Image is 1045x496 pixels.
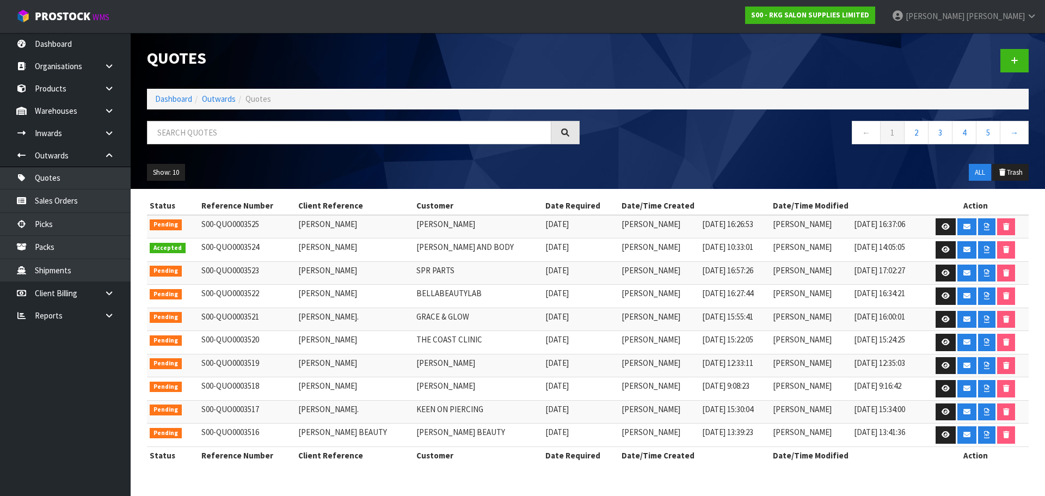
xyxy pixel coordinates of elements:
[150,335,182,346] span: Pending
[699,377,771,401] td: [DATE] 9:08:23
[770,308,851,331] td: [PERSON_NAME]
[770,215,851,238] td: [PERSON_NAME]
[699,331,771,354] td: [DATE] 15:22:05
[699,354,771,377] td: [DATE] 12:33:11
[414,238,543,262] td: [PERSON_NAME] AND BODY
[199,400,296,424] td: S00-QUO0003517
[966,11,1025,21] span: [PERSON_NAME]
[543,446,618,464] th: Date Required
[699,308,771,331] td: [DATE] 15:55:41
[545,288,569,298] span: [DATE]
[751,10,869,20] strong: S00 - RKG SALON SUPPLIES LIMITED
[952,121,976,144] a: 4
[414,377,543,401] td: [PERSON_NAME]
[745,7,875,24] a: S00 - RKG SALON SUPPLIES LIMITED
[770,400,851,424] td: [PERSON_NAME]
[296,197,414,215] th: Client Reference
[414,424,543,447] td: [PERSON_NAME] BEAUTY
[619,285,699,308] td: [PERSON_NAME]
[147,164,185,181] button: Show: 10
[922,197,1029,215] th: Action
[851,285,923,308] td: [DATE] 16:34:21
[296,308,414,331] td: [PERSON_NAME].
[414,331,543,354] td: THE COAST CLINIC
[296,400,414,424] td: [PERSON_NAME].
[969,164,991,181] button: ALL
[150,219,182,230] span: Pending
[199,354,296,377] td: S00-QUO0003519
[699,261,771,285] td: [DATE] 16:57:26
[147,121,551,144] input: Search quotes
[770,285,851,308] td: [PERSON_NAME]
[770,377,851,401] td: [PERSON_NAME]
[770,354,851,377] td: [PERSON_NAME]
[150,428,182,439] span: Pending
[770,197,922,215] th: Date/Time Modified
[150,312,182,323] span: Pending
[296,331,414,354] td: [PERSON_NAME]
[770,261,851,285] td: [PERSON_NAME]
[851,238,923,262] td: [DATE] 14:05:05
[414,285,543,308] td: BELLABEAUTYLAB
[93,12,109,22] small: WMS
[199,261,296,285] td: S00-QUO0003523
[414,197,543,215] th: Customer
[699,285,771,308] td: [DATE] 16:27:44
[414,446,543,464] th: Customer
[922,446,1029,464] th: Action
[851,308,923,331] td: [DATE] 16:00:01
[150,358,182,369] span: Pending
[851,261,923,285] td: [DATE] 17:02:27
[150,382,182,393] span: Pending
[545,265,569,275] span: [DATE]
[199,197,296,215] th: Reference Number
[414,261,543,285] td: SPR PARTS
[202,94,236,104] a: Outwards
[414,400,543,424] td: KEEN ON PIERCING
[851,400,923,424] td: [DATE] 15:34:00
[851,331,923,354] td: [DATE] 15:24:25
[150,266,182,277] span: Pending
[16,9,30,23] img: cube-alt.png
[296,238,414,262] td: [PERSON_NAME]
[619,377,699,401] td: [PERSON_NAME]
[619,238,699,262] td: [PERSON_NAME]
[545,427,569,437] span: [DATE]
[245,94,271,104] span: Quotes
[619,424,699,447] td: [PERSON_NAME]
[770,331,851,354] td: [PERSON_NAME]
[545,242,569,252] span: [DATE]
[150,289,182,300] span: Pending
[543,197,618,215] th: Date Required
[619,400,699,424] td: [PERSON_NAME]
[147,197,199,215] th: Status
[904,121,929,144] a: 2
[976,121,1000,144] a: 5
[147,49,580,67] h1: Quotes
[199,331,296,354] td: S00-QUO0003520
[699,400,771,424] td: [DATE] 15:30:04
[596,121,1029,148] nav: Page navigation
[296,354,414,377] td: [PERSON_NAME]
[199,215,296,238] td: S00-QUO0003525
[296,446,414,464] th: Client Reference
[155,94,192,104] a: Dashboard
[770,446,922,464] th: Date/Time Modified
[296,424,414,447] td: [PERSON_NAME] BEAUTY
[147,446,199,464] th: Status
[852,121,881,144] a: ←
[150,405,182,415] span: Pending
[851,424,923,447] td: [DATE] 13:41:36
[1000,121,1029,144] a: →
[296,261,414,285] td: [PERSON_NAME]
[770,424,851,447] td: [PERSON_NAME]
[35,9,90,23] span: ProStock
[296,285,414,308] td: [PERSON_NAME]
[296,215,414,238] td: [PERSON_NAME]
[851,215,923,238] td: [DATE] 16:37:06
[619,354,699,377] td: [PERSON_NAME]
[906,11,964,21] span: [PERSON_NAME]
[992,164,1029,181] button: Trash
[851,354,923,377] td: [DATE] 12:35:03
[199,308,296,331] td: S00-QUO0003521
